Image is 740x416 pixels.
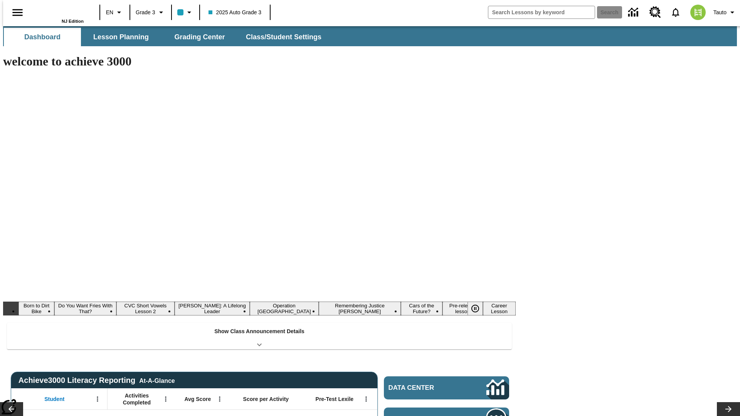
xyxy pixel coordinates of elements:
span: Student [44,396,64,403]
button: Open Menu [214,393,225,405]
span: Pre-Test Lexile [316,396,354,403]
button: Slide 3 CVC Short Vowels Lesson 2 [116,302,175,315]
span: 2025 Auto Grade 3 [209,8,262,17]
button: Slide 4 Dianne Feinstein: A Lifelong Leader [175,302,250,315]
button: Slide 2 Do You Want Fries With That? [54,302,116,315]
button: Class/Student Settings [240,28,328,46]
button: Open Menu [92,393,103,405]
button: Grading Center [161,28,238,46]
button: Lesson Planning [82,28,160,46]
span: Data Center [388,384,461,392]
button: Profile/Settings [710,5,740,19]
button: Slide 1 Born to Dirt Bike [18,302,54,315]
button: Language: EN, Select a language [103,5,127,19]
a: Resource Center, Will open in new tab [645,2,666,23]
button: Select a new avatar [686,2,710,22]
div: Show Class Announcement Details [7,323,512,349]
button: Grade: Grade 3, Select a grade [133,5,169,19]
span: Tauto [713,8,727,17]
button: Dashboard [4,28,81,46]
span: Activities Completed [111,392,162,406]
div: Home [34,3,84,23]
span: Avg Score [184,396,211,403]
button: Open side menu [6,1,29,24]
div: At-A-Glance [139,376,175,384]
div: Pause [468,302,491,315]
button: Slide 7 Cars of the Future? [401,302,442,315]
button: Class color is light blue. Change class color [174,5,197,19]
button: Slide 6 Remembering Justice O'Connor [319,302,401,315]
span: EN [106,8,113,17]
a: Data Center [624,2,645,23]
span: Score per Activity [243,396,289,403]
span: Grade 3 [136,8,155,17]
h1: welcome to achieve 3000 [3,54,516,69]
div: SubNavbar [3,26,737,46]
div: SubNavbar [3,28,328,46]
button: Slide 9 Career Lesson [483,302,516,315]
a: Data Center [384,376,509,399]
p: Show Class Announcement Details [214,327,304,335]
img: avatar image [690,5,706,20]
button: Open Menu [360,393,372,405]
button: Slide 5 Operation London Bridge [250,302,319,315]
input: search field [488,6,595,18]
a: Notifications [666,2,686,22]
span: NJ Edition [62,19,84,23]
a: Home [34,3,84,19]
button: Pause [468,302,483,315]
button: Slide 8 Pre-release lesson [442,302,483,315]
button: Lesson carousel, Next [717,402,740,416]
span: Achieve3000 Literacy Reporting [18,376,175,385]
button: Open Menu [160,393,172,405]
